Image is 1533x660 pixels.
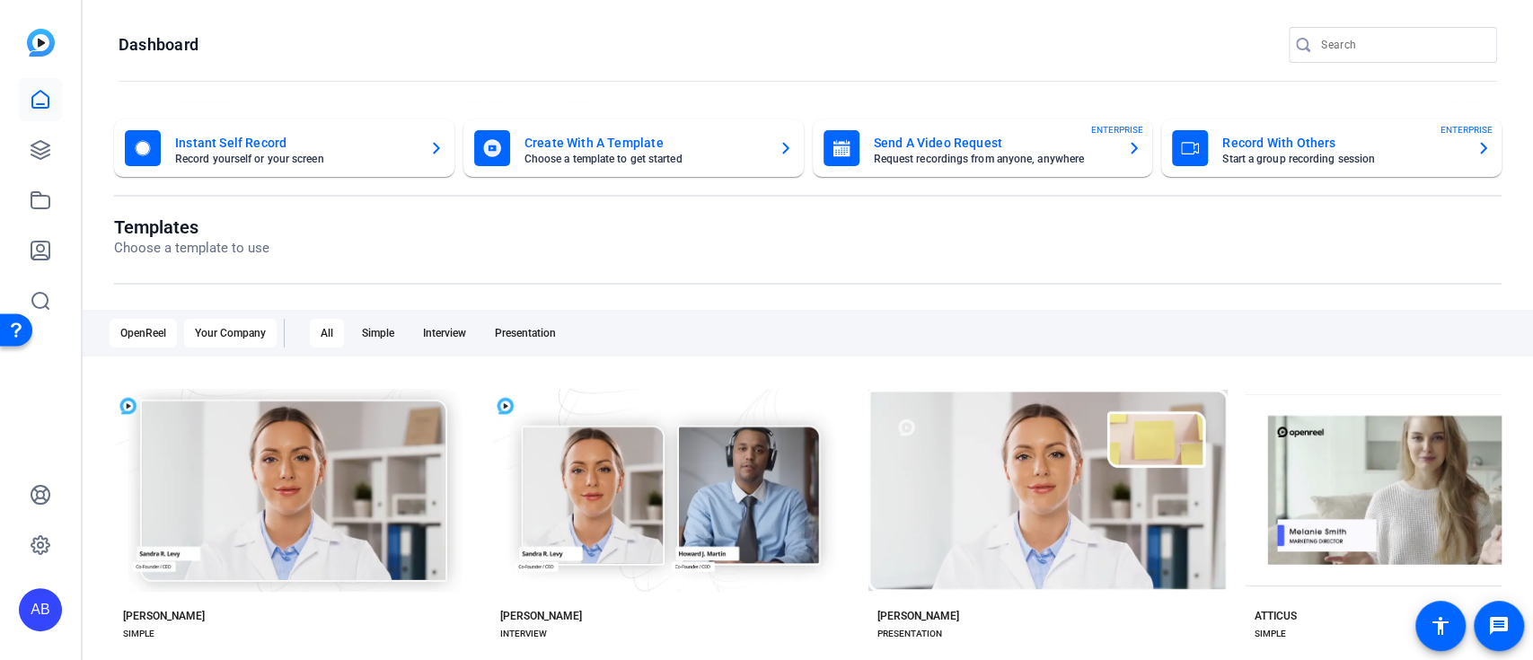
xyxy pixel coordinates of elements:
div: SIMPLE [1255,627,1286,641]
h1: Dashboard [119,34,198,56]
div: Interview [412,319,477,348]
div: ATTICUS [1255,609,1297,623]
div: [PERSON_NAME] [877,609,959,623]
button: Send A Video RequestRequest recordings from anyone, anywhereENTERPRISE [813,119,1153,177]
div: Presentation [484,319,567,348]
mat-card-title: Send A Video Request [874,132,1114,154]
button: Record With OthersStart a group recording sessionENTERPRISE [1161,119,1502,177]
mat-card-title: Create With A Template [524,132,764,154]
mat-card-title: Record With Others [1222,132,1462,154]
div: [PERSON_NAME] [123,609,205,623]
div: INTERVIEW [500,627,547,641]
mat-card-subtitle: Record yourself or your screen [175,154,415,164]
button: Instant Self RecordRecord yourself or your screen [114,119,454,177]
div: SIMPLE [123,627,154,641]
div: [PERSON_NAME] [500,609,582,623]
mat-card-subtitle: Request recordings from anyone, anywhere [874,154,1114,164]
button: Create With A TemplateChoose a template to get started [463,119,804,177]
mat-card-subtitle: Start a group recording session [1222,154,1462,164]
p: Choose a template to use [114,238,269,259]
div: All [310,319,344,348]
input: Search [1321,34,1483,56]
mat-icon: accessibility [1430,615,1451,637]
div: OpenReel [110,319,177,348]
div: Your Company [184,319,277,348]
h1: Templates [114,216,269,238]
span: ENTERPRISE [1091,123,1143,136]
div: PRESENTATION [877,627,942,641]
div: AB [19,588,62,631]
img: blue-gradient.svg [27,29,55,57]
div: Simple [351,319,405,348]
mat-card-subtitle: Choose a template to get started [524,154,764,164]
mat-card-title: Instant Self Record [175,132,415,154]
span: ENTERPRISE [1440,123,1493,136]
mat-icon: message [1488,615,1510,637]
